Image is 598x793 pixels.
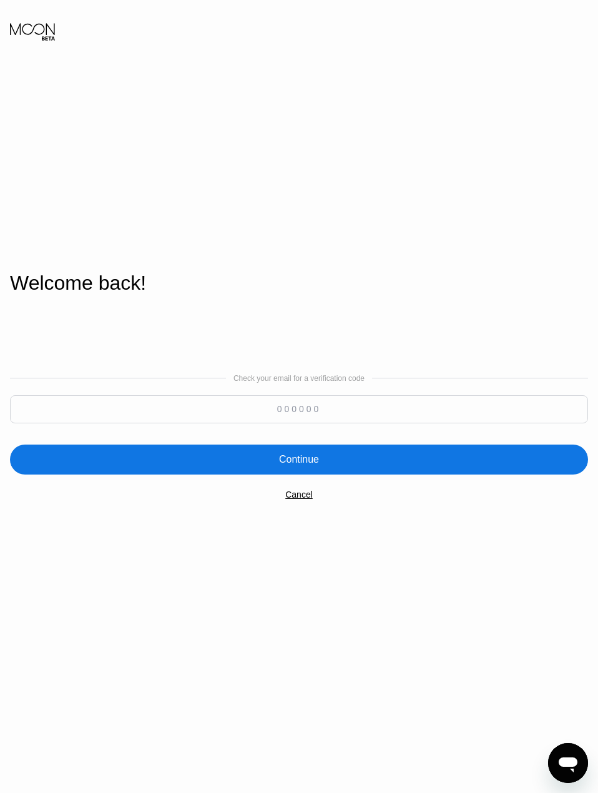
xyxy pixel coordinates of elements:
[285,490,313,500] div: Cancel
[10,445,588,475] div: Continue
[279,453,319,466] div: Continue
[10,272,588,295] div: Welcome back!
[548,743,588,783] iframe: Button to launch messaging window
[10,395,588,423] input: 000000
[233,374,365,383] div: Check your email for a verification code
